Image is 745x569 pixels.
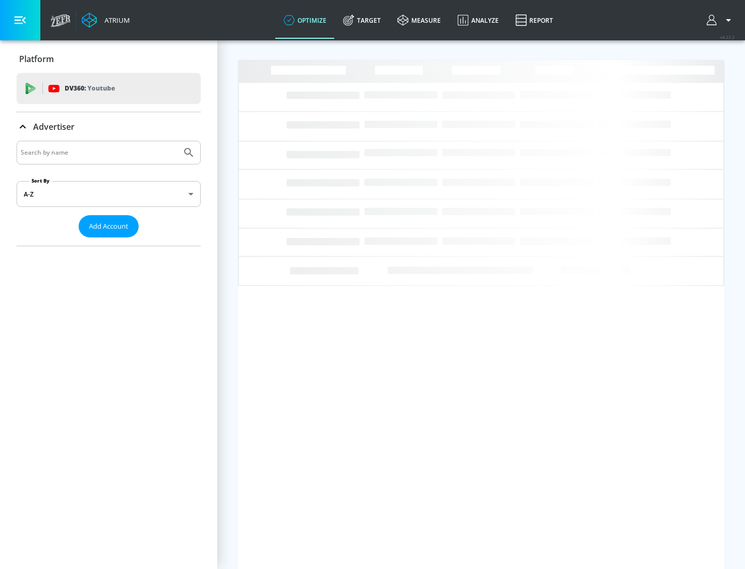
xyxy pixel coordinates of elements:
button: Add Account [79,215,139,237]
input: Search by name [21,146,177,159]
a: Target [335,2,389,39]
a: optimize [275,2,335,39]
p: Platform [19,53,54,65]
a: Atrium [82,12,130,28]
a: Report [507,2,561,39]
div: A-Z [17,181,201,207]
div: Advertiser [17,141,201,246]
nav: list of Advertiser [17,237,201,246]
div: Advertiser [17,112,201,141]
div: DV360: Youtube [17,73,201,104]
span: v 4.22.2 [720,34,735,40]
p: Advertiser [33,121,74,132]
a: measure [389,2,449,39]
div: Atrium [100,16,130,25]
a: Analyze [449,2,507,39]
label: Sort By [29,177,52,184]
span: Add Account [89,220,128,232]
div: Platform [17,44,201,73]
p: Youtube [87,83,115,94]
p: DV360: [65,83,115,94]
